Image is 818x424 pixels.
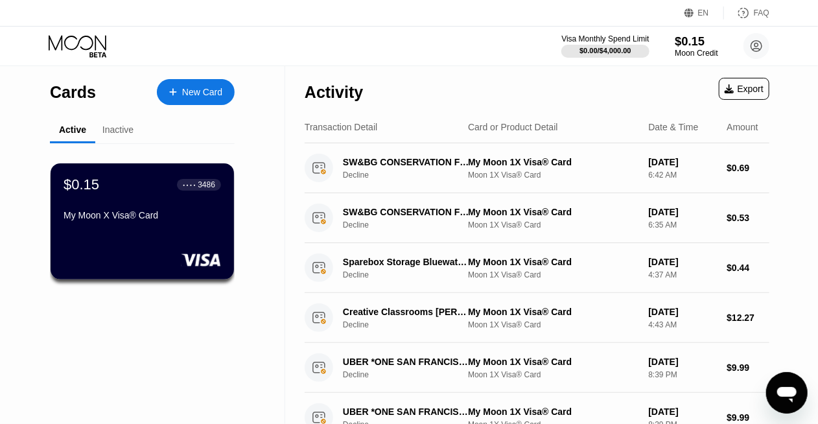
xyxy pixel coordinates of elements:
div: EN [698,8,709,18]
div: $0.15 [64,176,99,193]
div: SW&BG CONSERVATION FUN ORLANDO [GEOGRAPHIC_DATA]DeclineMy Moon 1X Visa® CardMoon 1X Visa® Card[DA... [305,193,769,243]
div: $0.69 [727,163,769,173]
div: [DATE] [648,307,716,317]
div: Activity [305,83,363,102]
div: [DATE] [648,157,716,167]
div: Moon 1X Visa® Card [468,220,638,230]
div: My Moon 1X Visa® Card [468,357,638,367]
div: $0.15 [675,34,718,48]
div: SW&BG CONSERVATION FUN ORLANDO [GEOGRAPHIC_DATA] [343,207,471,217]
div: SW&BG CONSERVATION FUN ORLANDO [GEOGRAPHIC_DATA] [343,157,471,167]
div: FAQ [724,6,769,19]
div: New Card [182,87,222,98]
div: My Moon 1X Visa® Card [468,157,638,167]
div: Moon 1X Visa® Card [468,320,638,329]
div: Decline [343,320,481,329]
div: $0.53 [727,213,769,223]
div: Inactive [102,124,134,135]
div: [DATE] [648,357,716,367]
div: My Moon 1X Visa® Card [468,406,638,417]
div: Moon Credit [675,49,718,58]
div: Active [59,124,86,135]
div: Cards [50,83,96,102]
div: Moon 1X Visa® Card [468,370,638,379]
div: Sparebox Storage Bluewate8507595444 USDeclineMy Moon 1X Visa® CardMoon 1X Visa® Card[DATE]4:37 AM... [305,243,769,293]
div: $9.99 [727,362,769,373]
div: $0.15Moon Credit [675,34,718,58]
div: New Card [157,79,235,105]
div: ● ● ● ● [183,183,196,187]
div: FAQ [754,8,769,18]
div: [DATE] [648,406,716,417]
div: UBER *ONE SAN FRANCISCOUSDeclineMy Moon 1X Visa® CardMoon 1X Visa® Card[DATE]8:39 PM$9.99 [305,343,769,393]
div: Export [719,78,769,100]
div: Sparebox Storage Bluewate8507595444 US [343,257,471,267]
div: UBER *ONE SAN FRANCISCOUS [343,406,471,417]
div: 6:35 AM [648,220,716,230]
div: Date & Time [648,122,698,132]
div: Export [725,84,764,94]
div: [DATE] [648,257,716,267]
div: 3486 [198,180,215,189]
div: My Moon 1X Visa® Card [468,207,638,217]
div: 8:39 PM [648,370,716,379]
div: 4:43 AM [648,320,716,329]
div: My Moon 1X Visa® Card [468,257,638,267]
div: My Moon 1X Visa® Card [468,307,638,317]
div: 6:42 AM [648,171,716,180]
div: Decline [343,270,481,279]
div: Creative Classrooms [PERSON_NAME] NZDeclineMy Moon 1X Visa® CardMoon 1X Visa® Card[DATE]4:43 AM$1... [305,293,769,343]
div: $0.15● ● ● ●3486My Moon X Visa® Card [51,163,234,279]
div: Decline [343,171,481,180]
div: Visa Monthly Spend Limit [561,34,649,43]
div: Decline [343,370,481,379]
div: My Moon X Visa® Card [64,210,221,220]
div: EN [684,6,724,19]
div: Decline [343,220,481,230]
div: UBER *ONE SAN FRANCISCOUS [343,357,471,367]
div: SW&BG CONSERVATION FUN ORLANDO [GEOGRAPHIC_DATA]DeclineMy Moon 1X Visa® CardMoon 1X Visa® Card[DA... [305,143,769,193]
div: $0.00 / $4,000.00 [579,47,631,54]
iframe: Button to launch messaging window [766,372,808,414]
div: $0.44 [727,263,769,273]
div: Moon 1X Visa® Card [468,171,638,180]
div: Transaction Detail [305,122,377,132]
div: [DATE] [648,207,716,217]
div: Amount [727,122,758,132]
div: $9.99 [727,412,769,423]
div: Moon 1X Visa® Card [468,270,638,279]
div: Card or Product Detail [468,122,558,132]
div: 4:37 AM [648,270,716,279]
div: $12.27 [727,312,769,323]
div: Visa Monthly Spend Limit$0.00/$4,000.00 [561,34,649,58]
div: Creative Classrooms [PERSON_NAME] NZ [343,307,471,317]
